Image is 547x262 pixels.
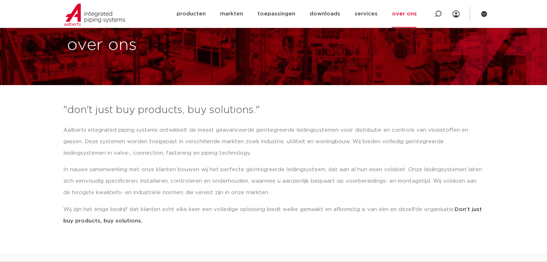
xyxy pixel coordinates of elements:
[67,34,270,57] h1: over ons
[63,164,484,198] p: In nauwe samenwerking met onze klanten bouwen wij het perfecte geïntegreerde leidingsysteem, dat ...
[63,125,484,159] p: Aalberts integrated piping systems ontwikkelt de meest geavanceerde geïntegreerde leidingsystemen...
[63,103,484,117] h3: "don't just buy products, buy solutions."
[63,204,484,227] p: Wij zijn het enige bedrijf dat klanten echt elke keer een volledige oplossing biedt welke gemaakt...
[63,207,482,224] strong: Don’t just buy products, buy solutions.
